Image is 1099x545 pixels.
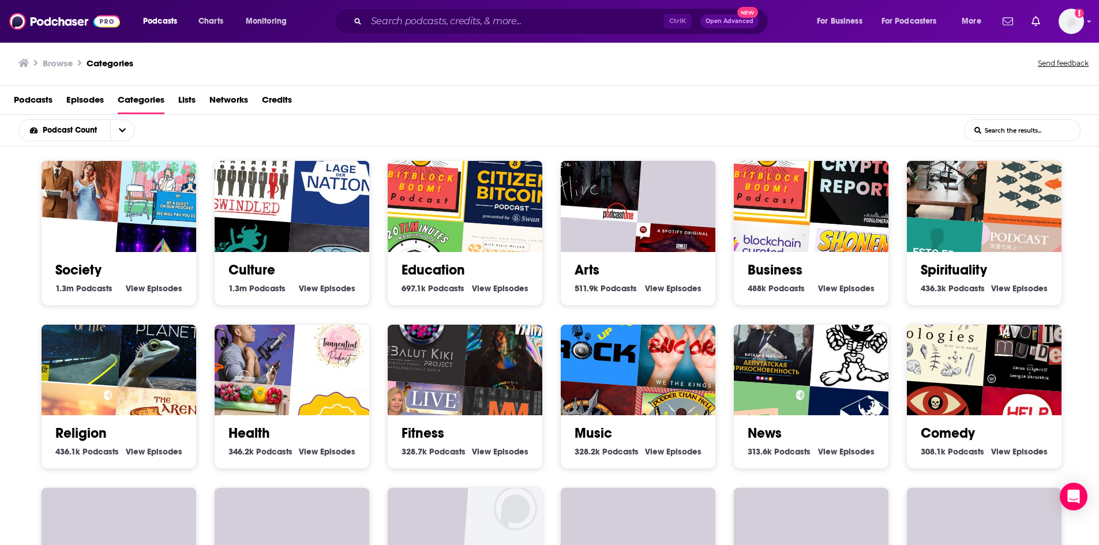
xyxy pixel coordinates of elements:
a: 346.2k Health Podcasts [228,446,292,457]
a: Music [575,424,612,442]
a: Categories [118,91,164,114]
button: open menu [19,126,110,134]
a: 1.3m Society Podcasts [55,283,112,294]
span: Episodes [839,446,875,457]
span: 697.1k [402,283,426,294]
a: 328.2k Music Podcasts [575,446,639,457]
img: Divine Countercultural Truth | Spiritual Discernment [983,130,1082,229]
span: 511.9k [575,283,598,294]
img: The BitBlockBoom Bitcoin Podcast [372,123,471,223]
span: 313.6k [748,446,772,457]
a: Credits [262,91,292,114]
h3: Browse [43,58,73,69]
a: View Music Episodes [645,446,702,457]
span: 488k [748,283,766,294]
a: Society [55,261,102,279]
span: 436.3k [921,283,946,294]
span: New [737,7,758,18]
a: Categories [87,58,133,69]
span: Episodes [320,446,355,457]
img: My Favorite Murder with Karen Kilgariff and Georgia Hardstark [983,294,1082,393]
img: Growin' Up Rock [545,287,644,386]
span: 346.2k [228,446,254,457]
img: Lionz Den [891,123,990,223]
div: Bare Bones Podcast [810,294,909,393]
span: Podcasts [143,13,177,29]
a: 1.3m Culture Podcasts [228,283,286,294]
span: Episodes [493,446,528,457]
span: For Business [817,13,862,29]
button: Open AdvancedNew [700,14,759,28]
span: View [126,446,145,457]
img: Swindled [198,123,298,223]
a: Arts [575,261,599,279]
span: View [818,283,837,294]
span: View [472,446,491,457]
a: View Arts Episodes [645,283,702,294]
div: Wooden Overcoats [637,130,736,229]
span: Episodes [666,283,702,294]
a: 308.1k Comedy Podcasts [921,446,984,457]
span: 328.7k [402,446,427,457]
span: Open Advanced [706,18,753,24]
a: Networks [209,91,248,114]
img: Daily Crypto Report [810,130,909,229]
img: We're Alive [545,123,644,223]
span: Podcasts [76,283,112,294]
img: Citizen Bitcoin [464,130,563,229]
svg: Add a profile image [1075,9,1084,18]
span: Episodes [839,283,875,294]
span: Charts [198,13,223,29]
button: open menu [874,12,954,31]
span: Podcasts [82,446,119,457]
a: View Fitness Episodes [472,446,528,457]
span: Podcasts [428,283,464,294]
a: View Comedy Episodes [991,446,1048,457]
img: Podcast But Outside [118,130,217,229]
div: Open Intercom Messenger [1060,483,1087,510]
span: 436.1k [55,446,80,457]
a: Lists [178,91,196,114]
img: The BitBlockBoom Bitcoin Podcast [718,123,817,223]
span: Episodes [1012,283,1048,294]
span: Episodes [666,446,702,457]
span: View [126,283,145,294]
span: Logged in as nbaderrubenstein [1059,9,1084,34]
a: 436.3k Spirituality Podcasts [921,283,985,294]
img: The Jordan Harbinger Show [198,287,298,386]
button: open menu [135,12,192,31]
a: View Business Episodes [818,283,875,294]
a: Health [228,424,270,442]
img: Podchaser - Follow, Share and Rate Podcasts [9,10,120,32]
img: WTK: Encore [637,294,736,393]
img: Tangential Inspiration [291,294,390,393]
button: open menu [954,12,996,31]
a: 697.1k Education Podcasts [402,283,464,294]
span: 308.1k [921,446,946,457]
a: Episodes [66,91,104,114]
span: Ctrl K [664,14,691,29]
input: Search podcasts, credits, & more... [366,12,664,31]
span: Podcasts [601,283,637,294]
a: Podcasts [14,91,52,114]
span: Podcast Count [43,126,101,134]
div: Депутатская прикосновенность [718,287,817,386]
span: Podcasts [602,446,639,457]
span: View [818,446,837,457]
span: Episodes [493,283,528,294]
a: View News Episodes [818,446,875,457]
a: 436.1k Religion Podcasts [55,446,119,457]
h2: Choose List sort [18,119,153,141]
span: View [472,283,491,294]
